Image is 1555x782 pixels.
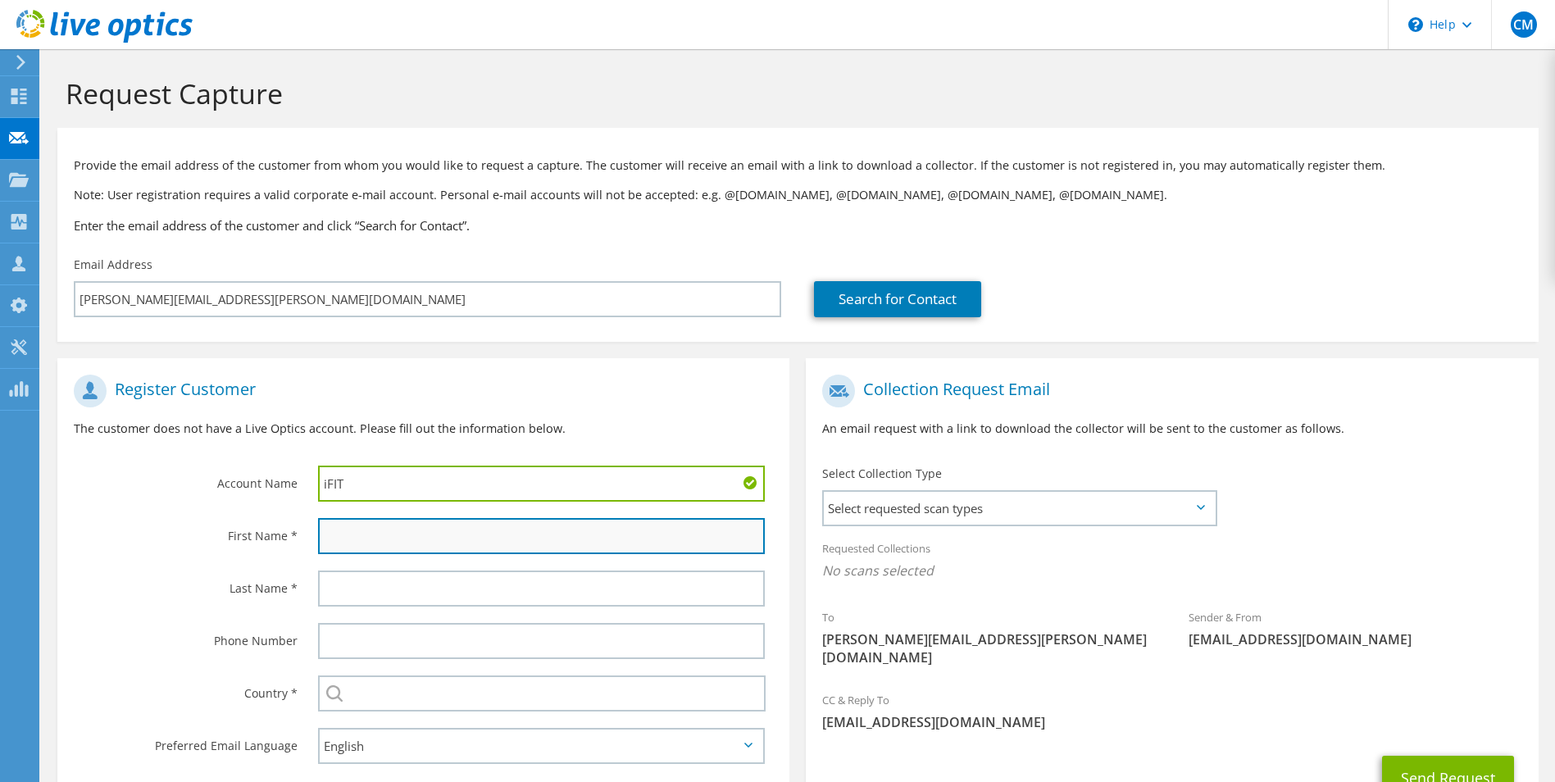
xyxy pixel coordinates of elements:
[1189,630,1522,648] span: [EMAIL_ADDRESS][DOMAIN_NAME]
[822,713,1521,731] span: [EMAIL_ADDRESS][DOMAIN_NAME]
[74,518,298,544] label: First Name *
[74,257,152,273] label: Email Address
[822,561,1521,580] span: No scans selected
[806,683,1538,739] div: CC & Reply To
[822,630,1156,666] span: [PERSON_NAME][EMAIL_ADDRESS][PERSON_NAME][DOMAIN_NAME]
[74,420,773,438] p: The customer does not have a Live Optics account. Please fill out the information below.
[824,492,1214,525] span: Select requested scan types
[74,675,298,702] label: Country *
[806,531,1538,592] div: Requested Collections
[74,157,1522,175] p: Provide the email address of the customer from whom you would like to request a capture. The cust...
[74,216,1522,234] h3: Enter the email address of the customer and click “Search for Contact”.
[1511,11,1537,38] span: CM
[822,466,942,482] label: Select Collection Type
[74,728,298,754] label: Preferred Email Language
[74,571,298,597] label: Last Name *
[1172,600,1539,657] div: Sender & From
[74,375,765,407] h1: Register Customer
[814,281,981,317] a: Search for Contact
[822,375,1513,407] h1: Collection Request Email
[74,186,1522,204] p: Note: User registration requires a valid corporate e-mail account. Personal e-mail accounts will ...
[1408,17,1423,32] svg: \n
[822,420,1521,438] p: An email request with a link to download the collector will be sent to the customer as follows.
[74,623,298,649] label: Phone Number
[74,466,298,492] label: Account Name
[806,600,1172,675] div: To
[66,76,1522,111] h1: Request Capture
